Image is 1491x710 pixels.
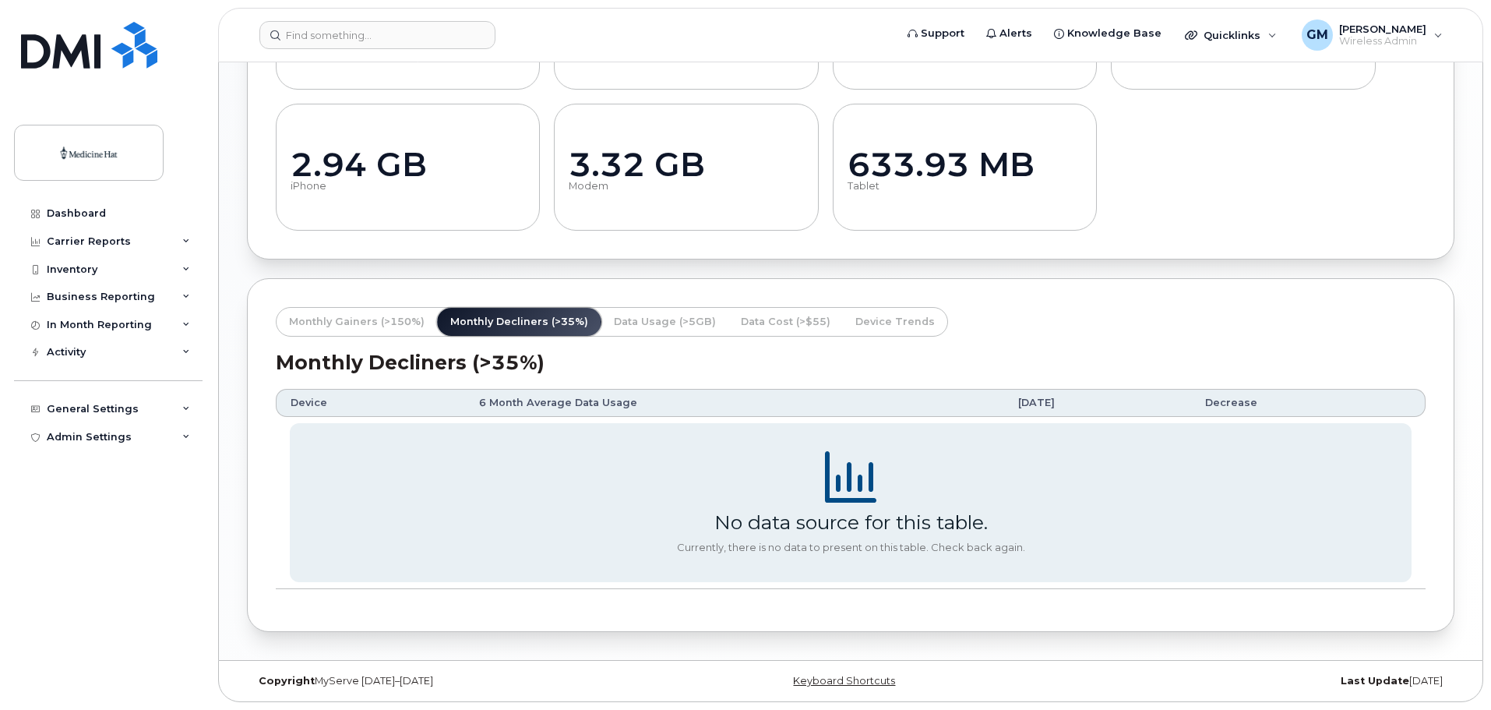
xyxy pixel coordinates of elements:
div: Modem [569,180,803,193]
span: 6 Month Average Data Usage [479,396,637,410]
button: Data Usage (>5GB) [601,308,728,336]
span: [DATE] [1018,396,1055,410]
button: Monthly Gainers (>150%) [277,308,437,336]
a: Support [897,18,975,49]
span: Monthly Gainers (>150%) [289,314,425,329]
div: Tablet [848,180,1082,193]
strong: Last Update [1341,675,1409,687]
span: Support [921,26,964,41]
span: Quicklinks [1204,29,1260,41]
div: 633.93 MB [848,147,1082,183]
span: Knowledge Base [1067,26,1161,41]
span: Alerts [999,26,1032,41]
span: Monthly Decliners (>35%) [450,314,588,329]
span: Data Usage (>5GB) [614,314,716,329]
span: Data Cost (>$55) [741,314,830,329]
input: Find something... [259,21,495,49]
a: Knowledge Base [1043,18,1172,49]
button: Device Trends [843,308,947,336]
strong: Copyright [259,675,315,687]
div: No data source for this table. [714,510,988,534]
span: Device Trends [855,314,935,329]
span: Decrease [1205,396,1257,410]
span: Device [291,396,327,410]
div: iPhone [291,180,525,193]
div: 3.32 GB [569,147,803,183]
div: Quicklinks [1174,19,1288,51]
span: [PERSON_NAME] [1339,23,1426,35]
span: Wireless Admin [1339,35,1426,48]
div: Geila Martin [1291,19,1454,51]
div: Monthly Decliners (>35%) [276,351,545,374]
div: MyServe [DATE]–[DATE] [247,675,650,687]
a: Alerts [975,18,1043,49]
span: GM [1306,26,1328,44]
button: Monthly Decliners (>35%) [437,308,601,336]
div: [DATE] [1052,675,1454,687]
div: Currently, there is no data to present on this table. Check back again. [677,542,1025,554]
a: Keyboard Shortcuts [793,675,895,687]
button: Data Cost (>$55) [728,308,843,336]
div: 2.94 GB [291,147,525,183]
